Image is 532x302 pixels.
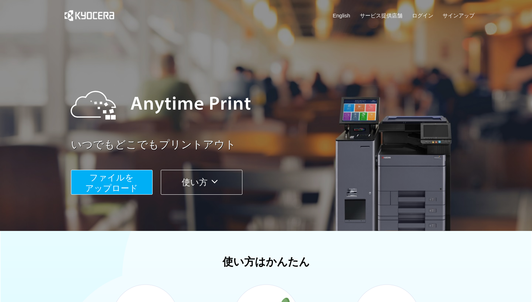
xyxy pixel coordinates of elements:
[71,170,153,195] button: ファイルを​​アップロード
[360,12,402,19] a: サービス提供店舗
[412,12,433,19] a: ログイン
[85,173,138,193] span: ファイルを ​​アップロード
[161,170,242,195] button: 使い方
[71,137,479,152] a: いつでもどこでもプリントアウト
[333,12,350,19] a: English
[443,12,475,19] a: サインアップ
